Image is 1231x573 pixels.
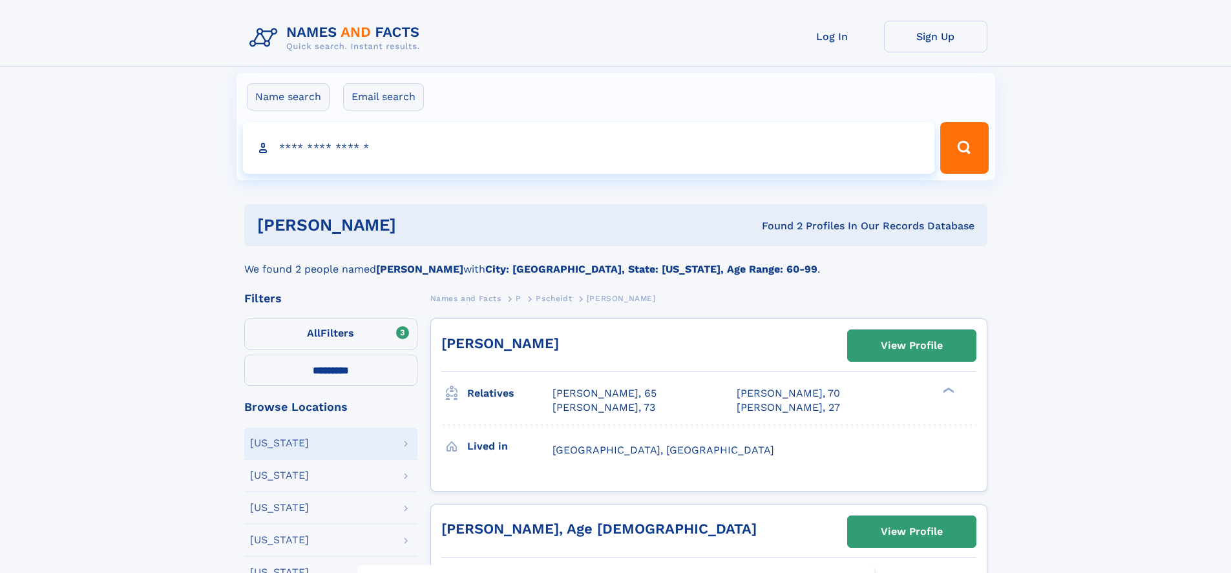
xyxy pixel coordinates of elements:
[250,503,309,513] div: [US_STATE]
[884,21,987,52] a: Sign Up
[247,83,330,110] label: Name search
[579,219,974,233] div: Found 2 Profiles In Our Records Database
[244,293,417,304] div: Filters
[737,386,840,401] a: [PERSON_NAME], 70
[516,290,521,306] a: P
[881,331,943,360] div: View Profile
[587,294,656,303] span: [PERSON_NAME]
[430,290,501,306] a: Names and Facts
[536,294,572,303] span: Pscheidt
[243,122,935,174] input: search input
[737,401,840,415] a: [PERSON_NAME], 27
[244,21,430,56] img: Logo Names and Facts
[441,521,757,537] a: [PERSON_NAME], Age [DEMOGRAPHIC_DATA]
[244,318,417,349] label: Filters
[881,517,943,547] div: View Profile
[485,263,817,275] b: City: [GEOGRAPHIC_DATA], State: [US_STATE], Age Range: 60-99
[781,21,884,52] a: Log In
[250,535,309,545] div: [US_STATE]
[552,401,655,415] a: [PERSON_NAME], 73
[940,122,988,174] button: Search Button
[244,246,987,277] div: We found 2 people named with .
[343,83,424,110] label: Email search
[441,335,559,351] a: [PERSON_NAME]
[307,327,321,339] span: All
[467,435,552,457] h3: Lived in
[250,438,309,448] div: [US_STATE]
[257,217,579,233] h1: [PERSON_NAME]
[940,386,955,395] div: ❯
[536,290,572,306] a: Pscheidt
[250,470,309,481] div: [US_STATE]
[552,444,774,456] span: [GEOGRAPHIC_DATA], [GEOGRAPHIC_DATA]
[848,330,976,361] a: View Profile
[848,516,976,547] a: View Profile
[552,386,657,401] a: [PERSON_NAME], 65
[516,294,521,303] span: P
[244,401,417,413] div: Browse Locations
[376,263,463,275] b: [PERSON_NAME]
[467,382,552,404] h3: Relatives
